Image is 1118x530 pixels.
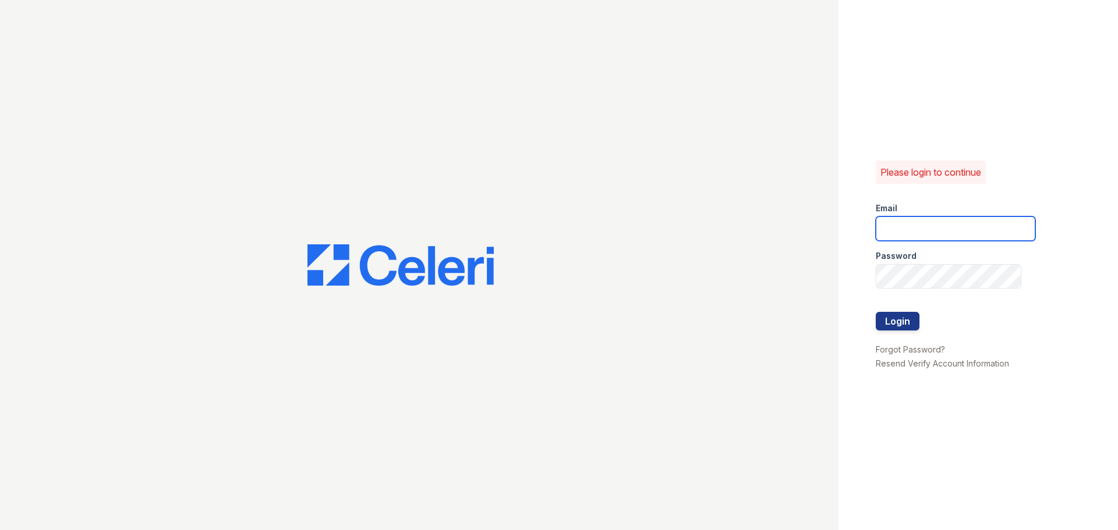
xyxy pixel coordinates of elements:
label: Email [876,202,897,214]
img: CE_Logo_Blue-a8612792a0a2168367f1c8372b55b34899dd931a85d93a1a3d3e32e68fde9ad4.png [307,244,494,286]
a: Forgot Password? [876,344,945,354]
p: Please login to continue [880,165,981,179]
a: Resend Verify Account Information [876,358,1009,368]
label: Password [876,250,917,262]
button: Login [876,312,919,330]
